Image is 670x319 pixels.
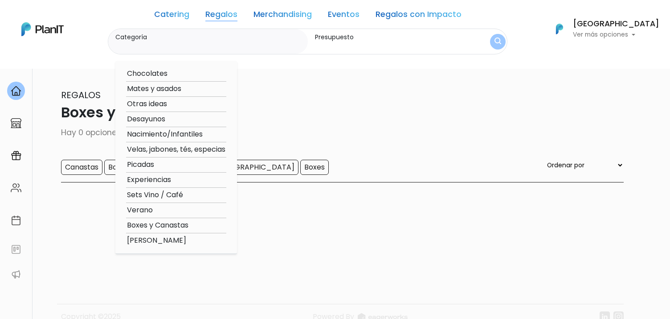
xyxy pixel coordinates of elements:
div: ¿Necesitás ayuda? [46,8,128,26]
img: search_button-432b6d5273f82d61273b3651a40e1bd1b912527efae98b1b7a1b2c0702e16a8d.svg [494,37,501,46]
option: Experiencias [126,174,226,186]
img: feedback-78b5a0c8f98aac82b08bfc38622c3050aee476f2c9584af64705fc4e61158814.svg [11,244,21,255]
option: Verano [126,205,226,216]
img: calendar-87d922413cdce8b2cf7b7f5f62616a5cf9e4887200fb71536465627b3292af00.svg [11,215,21,226]
option: Picadas [126,159,226,170]
a: Merchandising [253,11,312,21]
option: Boxes y Canastas [126,220,226,231]
input: Boxes [300,160,329,175]
img: marketplace-4ceaa7011d94191e9ded77b95e3339b90024bf715f7c57f8cf31f2d8c509eaba.svg [11,118,21,128]
p: Boxes y Canastas [46,102,624,123]
img: people-662611757002400ad9ed0e3c099ab2801c6687ba6c219adb57efc949bc21e19d.svg [11,182,21,193]
input: Canastas [61,160,102,175]
a: Catering [154,11,189,21]
option: Velas, jabones, tés, especias [126,144,226,155]
button: PlanIt Logo [GEOGRAPHIC_DATA] Ver más opciones [544,17,659,41]
option: Nacimiento/Infantiles [126,129,226,140]
label: Presupuesto [315,33,464,42]
p: Regalos [46,88,624,102]
img: campaigns-02234683943229c281be62815700db0a1741e53638e28bf9629b52c665b00959.svg [11,150,21,161]
a: Regalos [205,11,237,21]
input: Box dulces [104,160,149,175]
img: partners-52edf745621dab592f3b2c58e3bca9d71375a7ef29c3b500c9f145b62cc070d4.svg [11,269,21,280]
option: [PERSON_NAME] [126,235,226,246]
p: Ver más opciones [573,32,659,38]
option: Chocolates [126,68,226,79]
option: Mates y asados [126,83,226,95]
option: Desayunos [126,114,226,125]
h6: [GEOGRAPHIC_DATA] [573,20,659,28]
img: PlanIt Logo [550,19,569,39]
img: PlanIt Logo [21,22,64,36]
label: Categoría [115,33,304,42]
a: Eventos [328,11,360,21]
option: Otras ideas [126,99,226,110]
option: Sets Vino / Café [126,190,226,201]
img: home-e721727adea9d79c4d83392d1f703f7f8bce08238fde08b1acbfd93340b81755.svg [11,86,21,96]
a: Regalos con Impacto [376,11,462,21]
p: Hay 0 opciones [46,127,624,138]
